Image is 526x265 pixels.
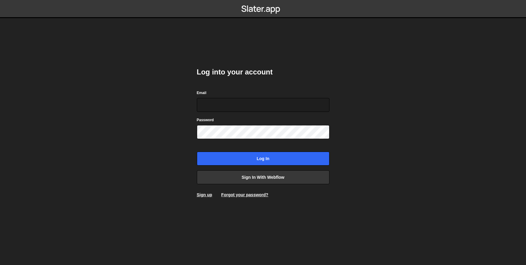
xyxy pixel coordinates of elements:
input: Log in [197,152,329,166]
label: Password [197,117,214,123]
a: Sign in with Webflow [197,170,329,184]
h2: Log into your account [197,67,329,77]
a: Sign up [197,192,212,197]
a: Forgot your password? [221,192,268,197]
label: Email [197,90,206,96]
